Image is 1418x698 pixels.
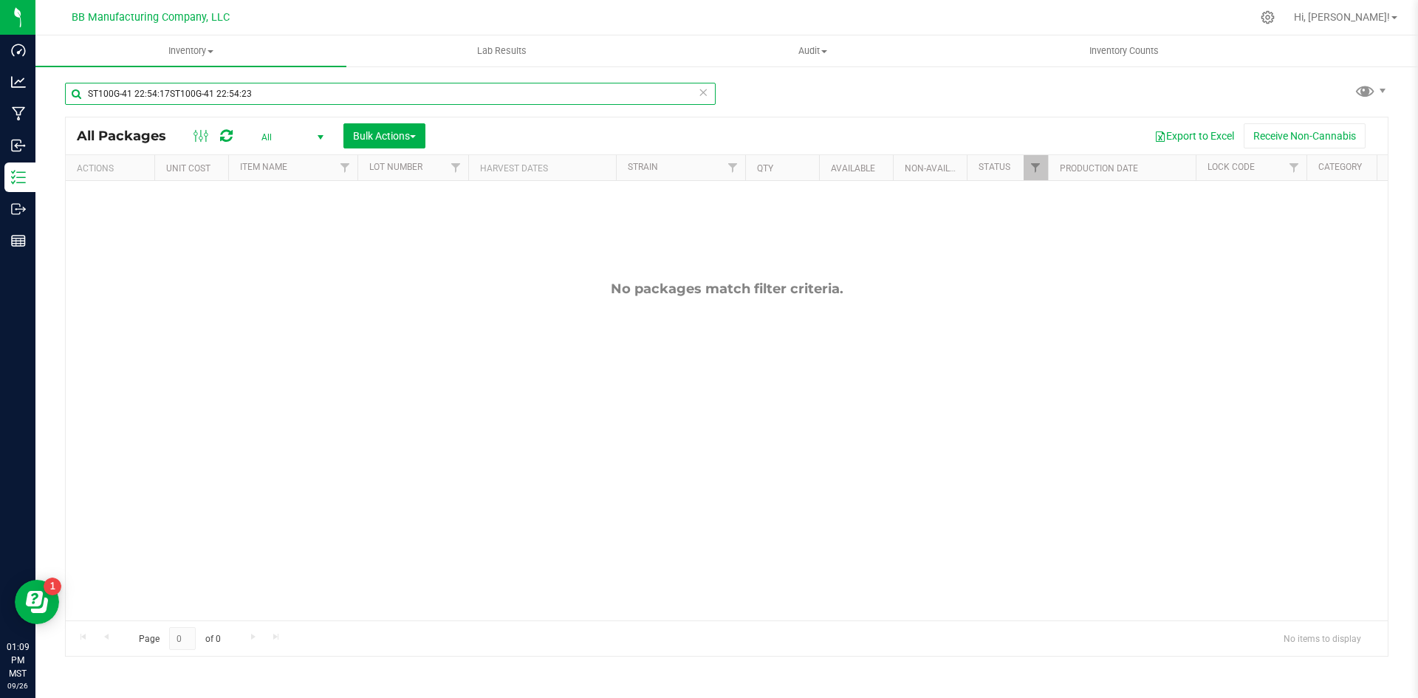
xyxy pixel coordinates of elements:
[7,640,29,680] p: 01:09 PM MST
[1244,123,1366,148] button: Receive Non-Cannabis
[657,35,968,66] a: Audit
[11,75,26,89] inline-svg: Analytics
[15,580,59,624] iframe: Resource center
[240,162,287,172] a: Item Name
[44,578,61,595] iframe: Resource center unread badge
[77,128,181,144] span: All Packages
[721,155,745,180] a: Filter
[1060,163,1138,174] a: Production Date
[343,123,425,148] button: Bulk Actions
[1294,11,1390,23] span: Hi, [PERSON_NAME]!
[1272,627,1373,649] span: No items to display
[444,155,468,180] a: Filter
[757,163,773,174] a: Qty
[1069,44,1179,58] span: Inventory Counts
[11,138,26,153] inline-svg: Inbound
[11,233,26,248] inline-svg: Reports
[65,83,716,105] input: Search Package ID, Item Name, SKU, Lot or Part Number...
[166,163,210,174] a: Unit Cost
[72,11,230,24] span: BB Manufacturing Company, LLC
[698,83,708,102] span: Clear
[628,162,658,172] a: Strain
[7,680,29,691] p: 09/26
[77,163,148,174] div: Actions
[369,162,422,172] a: Lot Number
[1282,155,1306,180] a: Filter
[353,130,416,142] span: Bulk Actions
[11,106,26,121] inline-svg: Manufacturing
[1318,162,1362,172] a: Category
[11,170,26,185] inline-svg: Inventory
[35,44,346,58] span: Inventory
[11,43,26,58] inline-svg: Dashboard
[468,155,616,181] th: Harvest Dates
[969,35,1280,66] a: Inventory Counts
[457,44,547,58] span: Lab Results
[979,162,1010,172] a: Status
[831,163,875,174] a: Available
[333,155,357,180] a: Filter
[1208,162,1255,172] a: Lock Code
[35,35,346,66] a: Inventory
[905,163,970,174] a: Non-Available
[126,627,233,650] span: Page of 0
[1145,123,1244,148] button: Export to Excel
[66,281,1388,297] div: No packages match filter criteria.
[1258,10,1277,24] div: Manage settings
[1024,155,1048,180] a: Filter
[11,202,26,216] inline-svg: Outbound
[658,44,967,58] span: Audit
[346,35,657,66] a: Lab Results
